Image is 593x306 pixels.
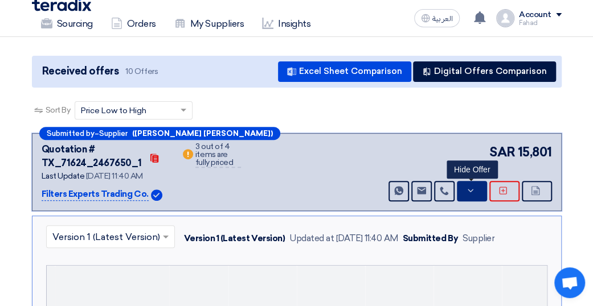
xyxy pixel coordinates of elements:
div: Open chat [554,267,585,298]
b: ([PERSON_NAME] [PERSON_NAME]) [132,130,273,137]
a: Insights [253,11,320,36]
img: Verified Account [151,189,162,201]
div: 3 out of 4 items are fully priced [195,143,241,168]
div: Hide Offer [447,160,498,179]
span: Submitted by [47,130,95,137]
span: Supplier [99,130,128,137]
span: [DATE] 11:40 AM [86,171,143,181]
button: Excel Sheet Comparison [278,61,411,82]
div: Fahad [519,20,562,26]
div: Quotation # TX_71624_2467650_1 [42,143,142,170]
div: – [39,127,280,140]
a: My Suppliers [165,11,253,36]
span: SAR [489,143,516,162]
span: Sort By [46,104,71,116]
span: Last Update [42,171,85,181]
a: Orders [102,11,165,36]
span: العربية [432,15,453,23]
div: Supplier [463,232,494,245]
span: Price Low to High [81,105,146,117]
button: Digital Offers Comparison [413,61,556,82]
a: Sourcing [32,11,102,36]
span: 15,801 [517,143,551,162]
div: Submitted By [403,232,458,245]
span: Received offers [42,64,119,79]
p: Filters Experts Trading Co. [42,188,149,201]
img: profile_test.png [496,9,514,27]
div: Account [519,10,551,20]
div: Version 1 (Latest Version) [184,232,285,245]
div: Updated at [DATE] 11:40 AM [289,232,398,245]
button: العربية [414,9,460,27]
span: 10 Offers [125,66,158,77]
